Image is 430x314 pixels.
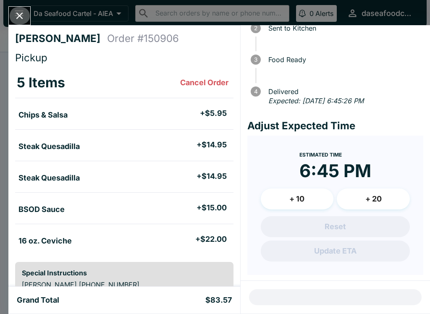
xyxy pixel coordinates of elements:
[18,236,72,246] h5: 16 oz. Ceviche
[337,188,410,209] button: + 20
[18,141,80,152] h5: Steak Quesadilla
[200,108,227,118] h5: + $5.95
[18,110,68,120] h5: Chips & Salsa
[18,204,65,215] h5: BSOD Sauce
[22,269,227,277] h6: Special Instructions
[197,171,227,181] h5: + $14.95
[264,24,423,32] span: Sent to Kitchen
[268,97,364,105] em: Expected: [DATE] 6:45:26 PM
[299,152,342,158] span: Estimated Time
[299,160,371,182] time: 6:45 PM
[22,280,227,289] p: [PERSON_NAME] [PHONE_NUMBER]
[15,68,233,255] table: orders table
[264,88,423,95] span: Delivered
[17,295,59,305] h5: Grand Total
[197,203,227,213] h5: + $15.00
[18,173,80,183] h5: Steak Quesadilla
[17,74,65,91] h3: 5 Items
[254,56,257,63] text: 3
[264,56,423,63] span: Food Ready
[247,120,423,132] h4: Adjust Expected Time
[177,74,232,91] button: Cancel Order
[261,188,334,209] button: + 10
[254,25,257,31] text: 2
[254,88,257,95] text: 4
[197,140,227,150] h5: + $14.95
[205,295,232,305] h5: $83.57
[15,52,47,64] span: Pickup
[107,32,179,45] h4: Order # 150906
[9,7,30,25] button: Close
[15,32,107,45] h4: [PERSON_NAME]
[195,234,227,244] h5: + $22.00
